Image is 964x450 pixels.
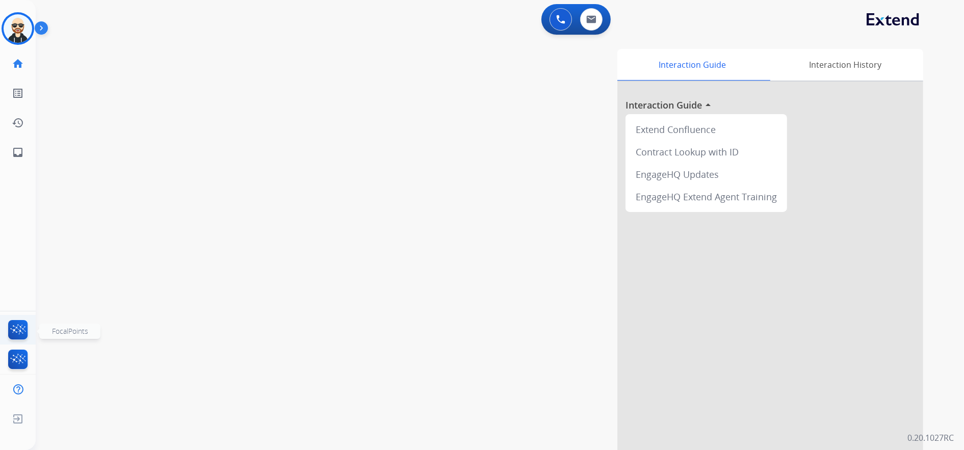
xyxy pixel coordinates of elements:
span: FocalPoints [52,326,88,336]
div: Extend Confluence [630,118,783,141]
div: EngageHQ Updates [630,163,783,186]
img: avatar [4,14,32,43]
div: Contract Lookup with ID [630,141,783,163]
mat-icon: inbox [12,146,24,158]
div: Interaction Guide [617,49,768,81]
p: 0.20.1027RC [907,432,954,444]
mat-icon: home [12,58,24,70]
mat-icon: list_alt [12,87,24,99]
div: EngageHQ Extend Agent Training [630,186,783,208]
mat-icon: history [12,117,24,129]
div: Interaction History [768,49,923,81]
